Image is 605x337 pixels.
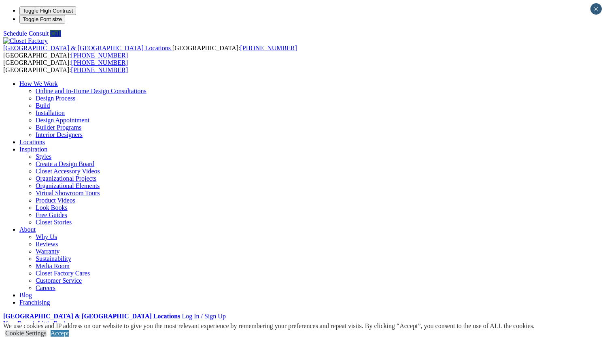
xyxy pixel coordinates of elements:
button: Toggle High Contrast [19,6,76,15]
img: Closet Factory [3,37,48,45]
a: Design Appointment [36,117,89,124]
a: Installation [36,109,65,116]
a: Styles [36,153,51,160]
span: Your Branch [3,320,36,327]
a: Careers [36,284,55,291]
a: Online and In-Home Design Consultations [36,87,146,94]
span: Toggle High Contrast [23,8,73,14]
a: Sustainability [36,255,71,262]
a: Create a Design Board [36,160,94,167]
a: Closet Accessory Videos [36,168,100,175]
a: [PHONE_NUMBER] [71,66,128,73]
a: [GEOGRAPHIC_DATA] & [GEOGRAPHIC_DATA] Locations [3,313,180,320]
a: Design Process [36,95,75,102]
a: [GEOGRAPHIC_DATA] & [GEOGRAPHIC_DATA] Locations [3,45,172,51]
a: Interior Designers [36,131,83,138]
a: Locations [19,139,45,145]
a: Your Branch Little Rock [3,320,67,327]
button: Toggle Font size [19,15,65,23]
a: Customer Service [36,277,82,284]
a: Franchising [19,299,50,306]
span: [GEOGRAPHIC_DATA]: [GEOGRAPHIC_DATA]: [3,59,128,73]
a: Closet Factory Cares [36,270,90,277]
a: Blog [19,292,32,299]
span: Toggle Font size [23,16,62,22]
a: Organizational Projects [36,175,96,182]
a: Organizational Elements [36,182,100,189]
a: Why Us [36,233,57,240]
a: Log In / Sign Up [182,313,225,320]
a: [PHONE_NUMBER] [71,52,128,59]
a: Build [36,102,50,109]
a: Warranty [36,248,59,255]
a: Free Guides [36,211,67,218]
a: Look Books [36,204,68,211]
a: Call [50,30,61,37]
a: Accept [51,330,69,337]
a: [PHONE_NUMBER] [71,59,128,66]
a: Media Room [36,262,70,269]
a: Schedule Consult [3,30,49,37]
a: Inspiration [19,146,47,153]
span: Little Rock [38,320,67,327]
a: Virtual Showroom Tours [36,190,100,196]
div: We use cookies and IP address on our website to give you the most relevant experience by remember... [3,322,535,330]
a: Reviews [36,241,58,247]
span: [GEOGRAPHIC_DATA]: [GEOGRAPHIC_DATA]: [3,45,297,59]
a: Closet Stories [36,219,72,226]
span: [GEOGRAPHIC_DATA] & [GEOGRAPHIC_DATA] Locations [3,45,171,51]
button: Close [590,3,602,15]
a: Cookie Settings [5,330,47,337]
a: About [19,226,36,233]
a: [PHONE_NUMBER] [240,45,297,51]
a: How We Work [19,80,58,87]
a: Product Videos [36,197,75,204]
a: Builder Programs [36,124,81,131]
